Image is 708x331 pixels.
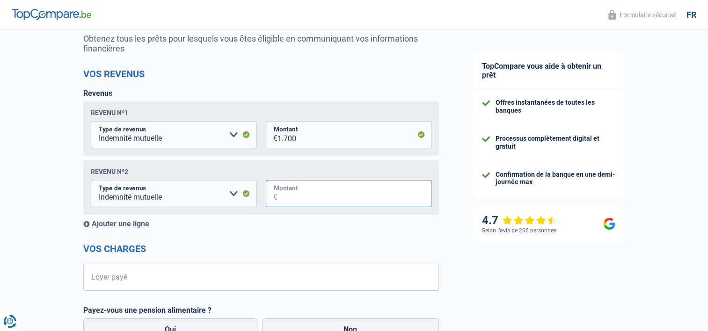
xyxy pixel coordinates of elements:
div: Processus complètement digital et gratuit [496,135,615,151]
div: Ajouter une ligne [83,219,439,228]
h2: Vos revenus [83,68,439,79]
div: 4.7 [482,214,557,227]
label: Payez-vous une pension alimentaire ? [83,306,439,315]
div: Revenu nº2 [91,168,128,175]
label: Revenus [83,89,112,98]
div: Selon l’avis de 266 personnes [482,227,556,234]
div: Offres instantanées de toutes les banques [496,99,615,115]
button: Formulaire sécurisé [603,7,682,22]
div: TopCompare vous aide à obtenir un prêt [473,52,625,89]
span: € [83,264,95,291]
p: Obtenez tous les prêts pour lesquels vous êtes éligible en communiquant vos informations financières [83,34,439,53]
div: Confirmation de la banque en une demi-journée max [496,171,615,187]
img: TopCompare Logo [12,9,91,20]
span: € [266,180,277,207]
div: Revenu nº1 [91,109,128,116]
h2: Vos charges [83,243,439,254]
div: fr [686,10,696,20]
span: € [266,121,277,148]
